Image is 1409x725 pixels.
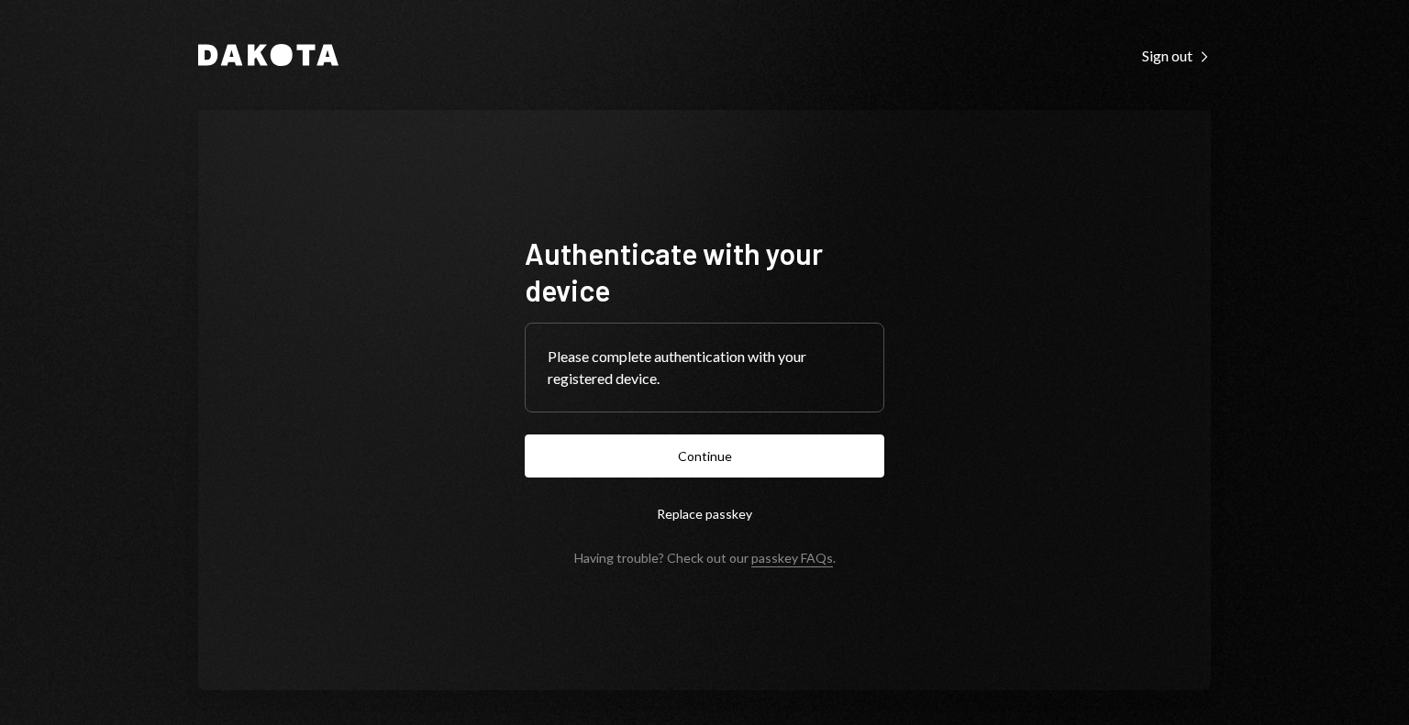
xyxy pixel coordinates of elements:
button: Continue [525,434,884,478]
h1: Authenticate with your device [525,235,884,308]
a: Sign out [1142,45,1211,65]
div: Please complete authentication with your registered device. [548,346,861,390]
div: Sign out [1142,47,1211,65]
a: passkey FAQs [751,550,833,567]
div: Having trouble? Check out our . [574,550,836,566]
button: Replace passkey [525,492,884,535]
